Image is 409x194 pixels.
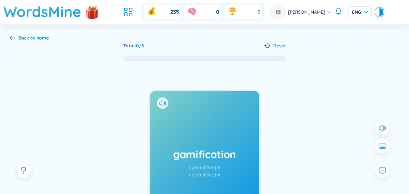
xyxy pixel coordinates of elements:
div: Back to home [18,34,49,41]
span: question [20,166,28,174]
a: Back to home [10,36,49,41]
img: avatar [270,4,286,20]
a: avatar [270,4,288,20]
span: 0 [216,8,219,16]
span: 1 [258,8,260,16]
div: /ˌɡeɪmɪfɪˈkeɪʃn/ [189,171,220,178]
span: 235 [170,8,179,16]
span: Total : [123,43,136,49]
span: 0 / 3 [136,43,144,49]
img: flashSalesIcon.a7f4f837.png [86,2,99,22]
div: /ˌɡeɪmɪfɪˈkeɪʃn/ [189,164,220,171]
span: Reset [273,42,286,49]
h1: gamification [157,147,252,161]
button: Reset [264,42,286,49]
span: [PERSON_NAME] [288,8,325,16]
button: question [16,163,31,178]
span: ENG [352,9,368,15]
